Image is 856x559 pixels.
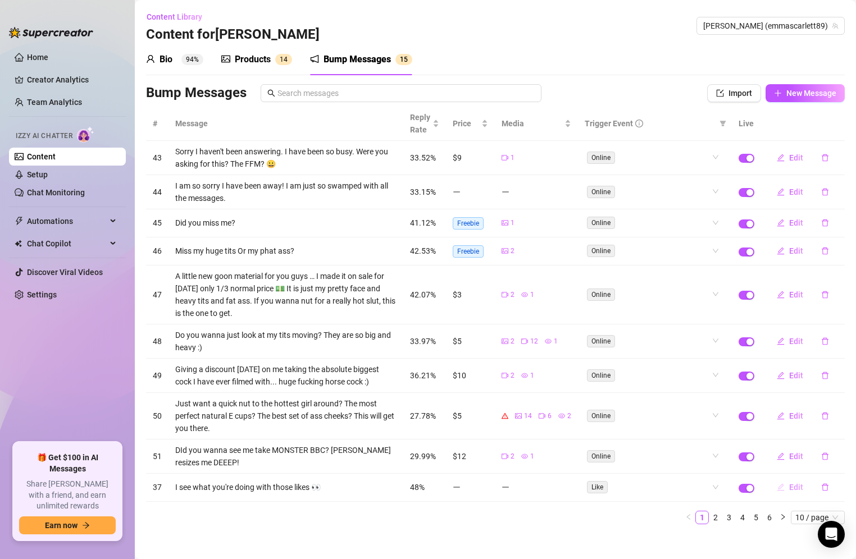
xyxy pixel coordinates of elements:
[502,372,508,379] span: video-camera
[502,483,509,491] span: minus
[812,286,838,304] button: delete
[548,411,552,421] span: 6
[812,407,838,425] button: delete
[789,371,803,380] span: Edit
[146,107,169,141] th: #
[511,336,514,347] span: 2
[703,17,838,34] span: Emma (emmascarlett89)
[502,248,508,254] span: picture
[27,212,107,230] span: Automations
[720,120,726,127] span: filter
[821,154,829,162] span: delete
[511,451,514,462] span: 2
[27,152,56,161] a: Content
[763,511,776,524] a: 6
[789,411,803,420] span: Edit
[410,153,436,162] span: 33.52%
[732,107,761,141] th: Live
[791,511,845,524] div: Page Size
[146,359,169,393] td: 49
[774,89,782,97] span: plus
[587,335,615,347] span: Online
[446,141,495,175] td: $9
[709,511,722,524] a: 2
[812,332,838,350] button: delete
[812,214,838,232] button: delete
[567,411,571,421] span: 2
[446,359,495,393] td: $10
[284,56,288,63] span: 4
[709,511,722,524] li: 2
[716,89,724,97] span: import
[812,149,838,167] button: delete
[777,372,785,379] span: edit
[27,98,82,107] a: Team Analytics
[768,447,812,465] button: Edit
[146,237,169,265] td: 46
[682,511,695,524] li: Previous Page
[146,8,211,26] button: Content Library
[768,478,812,496] button: Edit
[19,452,116,474] span: 🎁 Get $100 in AI Messages
[587,288,615,301] span: Online
[146,474,169,502] td: 37
[768,149,812,167] button: Edit
[27,71,117,89] a: Creator Analytics
[587,152,615,164] span: Online
[146,84,247,102] h3: Bump Messages
[818,521,845,548] div: Open Intercom Messenger
[587,481,608,493] span: Like
[789,153,803,162] span: Edit
[635,120,643,127] span: info-circle
[410,452,436,461] span: 29.99%
[821,247,829,255] span: delete
[502,154,508,161] span: video-camera
[736,511,749,524] li: 4
[404,56,408,63] span: 5
[502,338,508,345] span: picture
[395,54,412,65] sup: 15
[707,84,761,102] button: Import
[403,107,446,141] th: Reply Rate
[750,511,762,524] a: 5
[587,217,615,229] span: Online
[19,516,116,534] button: Earn nowarrow-right
[587,369,615,382] span: Online
[169,175,403,209] td: I am so sorry I have been away! I am just so swamped with all the messages.
[685,514,692,520] span: left
[280,56,284,63] span: 1
[530,290,534,300] span: 1
[789,290,803,299] span: Edit
[524,411,532,421] span: 14
[410,218,436,227] span: 41.12%
[410,111,430,136] span: Reply Rate
[310,54,319,63] span: notification
[453,483,461,491] span: minus
[15,217,24,226] span: thunderbolt
[502,453,508,460] span: video-camera
[695,511,709,524] li: 1
[821,483,829,491] span: delete
[768,242,812,260] button: Edit
[16,131,72,141] span: Izzy AI Chatter
[169,393,403,439] td: Just want a quick nut to the hottest girl around? The most perfect natural E cups? The best set o...
[812,366,838,384] button: delete
[446,265,495,324] td: $3
[146,324,169,359] td: 48
[789,246,803,255] span: Edit
[160,53,172,66] div: Bio
[521,291,528,298] span: eye
[821,337,829,345] span: delete
[768,214,812,232] button: Edit
[585,117,633,130] span: Trigger Event
[521,372,528,379] span: eye
[812,447,838,465] button: delete
[410,187,436,196] span: 33.15%
[221,54,230,63] span: picture
[410,290,436,299] span: 42.07%
[521,338,528,345] span: video-camera
[530,336,538,347] span: 12
[511,218,514,228] span: 1
[446,324,495,359] td: $5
